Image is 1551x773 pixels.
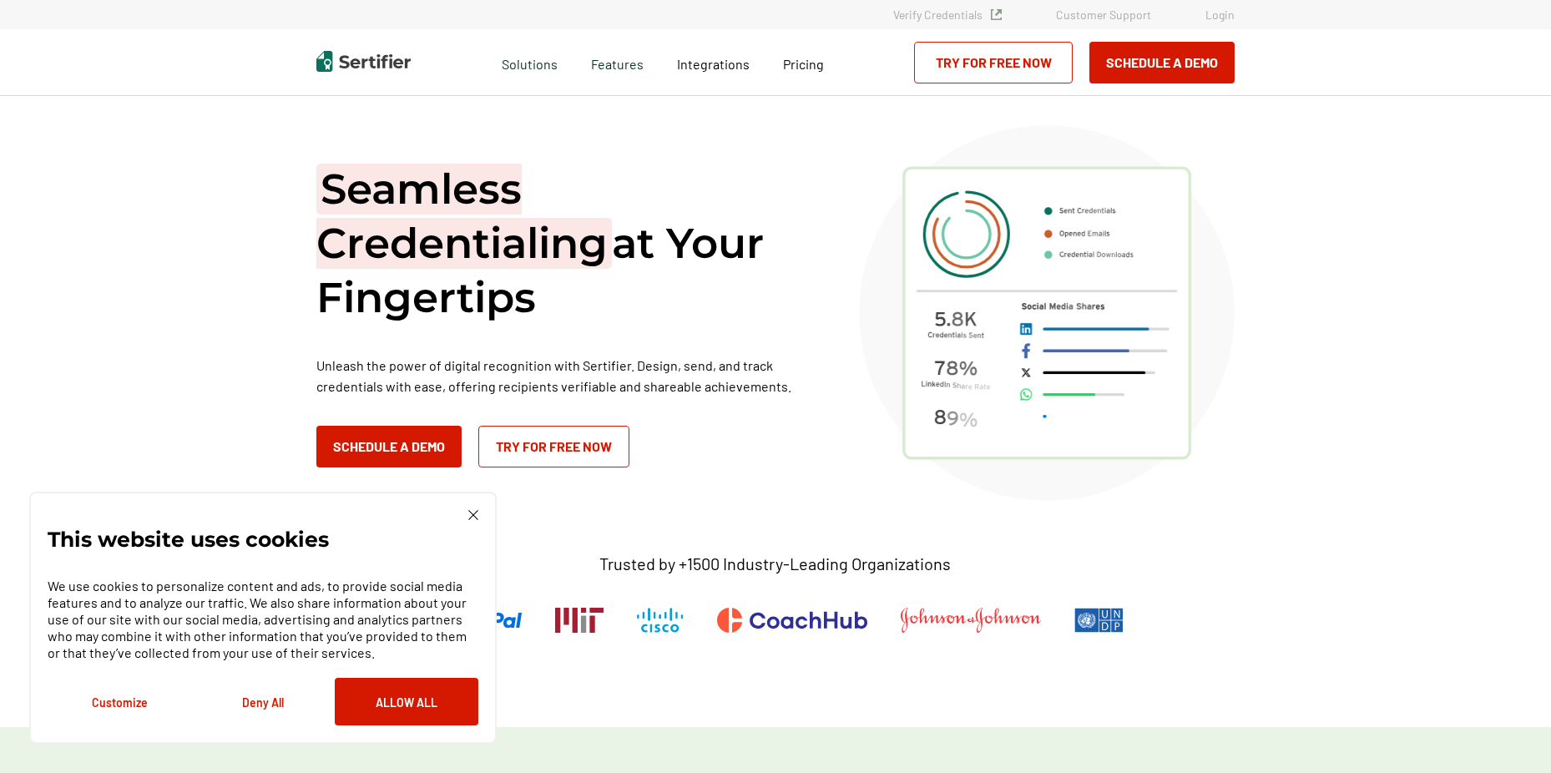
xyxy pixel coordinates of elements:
[935,410,978,427] g: 89%
[316,426,462,467] button: Schedule a Demo
[48,678,191,725] button: Customize
[637,608,684,633] img: Cisco
[1089,42,1235,83] button: Schedule a Demo
[191,678,335,725] button: Deny All
[935,312,976,326] g: 5.8K
[599,553,951,574] p: Trusted by +1500 Industry-Leading Organizations
[1468,693,1551,773] iframe: Chat Widget
[901,608,1041,633] img: Johnson & Johnson
[1205,8,1235,22] a: Login
[935,361,977,375] g: 78%
[1059,230,1109,237] g: Opened Emails
[1074,608,1124,633] img: UNDP
[991,9,1002,20] img: Verified
[468,510,478,520] img: Cookie Popup Close
[555,608,604,633] img: Massachusetts Institute of Technology
[48,531,329,548] p: This website uses cookies
[591,52,644,73] span: Features
[478,426,629,467] a: Try for Free Now
[48,578,478,661] p: We use cookies to personalize content and ads, to provide social media features and to analyze ou...
[783,56,824,72] span: Pricing
[316,51,411,72] img: Sertifier | Digital Credentialing Platform
[316,355,817,397] p: Unleash the power of digital recognition with Sertifier. Design, send, and track credentials with...
[783,52,824,73] a: Pricing
[316,162,817,325] h1: at Your Fingertips
[893,8,1002,22] a: Verify Credentials
[677,56,750,72] span: Integrations
[717,608,867,633] img: CoachHub
[502,52,558,73] span: Solutions
[316,164,612,269] span: Seamless Credentialing
[914,42,1073,83] a: Try for Free Now
[335,678,478,725] button: Allow All
[1056,8,1151,22] a: Customer Support
[928,332,984,338] g: Credentials Sent
[677,52,750,73] a: Integrations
